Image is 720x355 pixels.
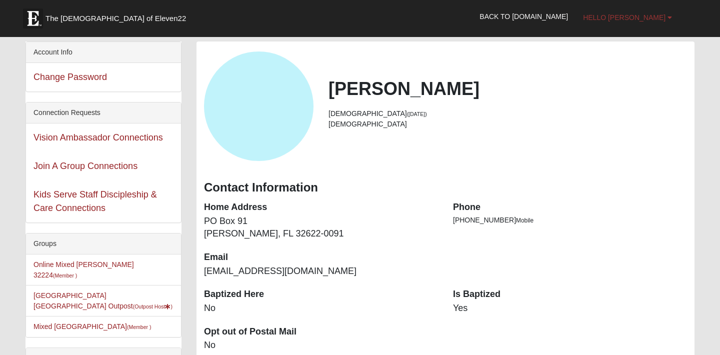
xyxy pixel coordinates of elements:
[453,302,687,315] dd: Yes
[33,189,157,213] a: Kids Serve Staff Discipleship & Care Connections
[45,13,186,23] span: The [DEMOGRAPHIC_DATA] of Eleven22
[53,272,77,278] small: (Member )
[583,13,665,21] span: Hello [PERSON_NAME]
[26,233,181,254] div: Groups
[204,288,438,301] dt: Baptized Here
[328,78,687,99] h2: [PERSON_NAME]
[33,291,172,310] a: [GEOGRAPHIC_DATA] [GEOGRAPHIC_DATA] Outpost(Outpost Host)
[453,288,687,301] dt: Is Baptized
[127,324,151,330] small: (Member )
[328,119,687,129] li: [DEMOGRAPHIC_DATA]
[453,201,687,214] dt: Phone
[204,265,438,278] dd: [EMAIL_ADDRESS][DOMAIN_NAME]
[33,72,107,82] a: Change Password
[472,4,575,29] a: Back to [DOMAIN_NAME]
[204,251,438,264] dt: Email
[204,201,438,214] dt: Home Address
[328,108,687,119] li: [DEMOGRAPHIC_DATA]
[26,102,181,123] div: Connection Requests
[26,42,181,63] div: Account Info
[204,339,438,352] dd: No
[133,303,172,309] small: (Outpost Host )
[453,215,687,225] li: [PHONE_NUMBER]
[33,322,151,330] a: Mixed [GEOGRAPHIC_DATA](Member )
[204,215,438,240] dd: PO Box 91 [PERSON_NAME], FL 32622-0091
[204,51,313,161] a: View Fullsize Photo
[575,5,679,30] a: Hello [PERSON_NAME]
[407,111,427,117] small: ([DATE])
[18,3,218,28] a: The [DEMOGRAPHIC_DATA] of Eleven22
[516,217,533,224] span: Mobile
[33,132,163,142] a: Vision Ambassador Connections
[204,180,687,195] h3: Contact Information
[23,8,43,28] img: Eleven22 logo
[33,260,134,279] a: Online Mixed [PERSON_NAME] 32224(Member )
[204,325,438,338] dt: Opt out of Postal Mail
[33,161,137,171] a: Join A Group Connections
[204,302,438,315] dd: No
